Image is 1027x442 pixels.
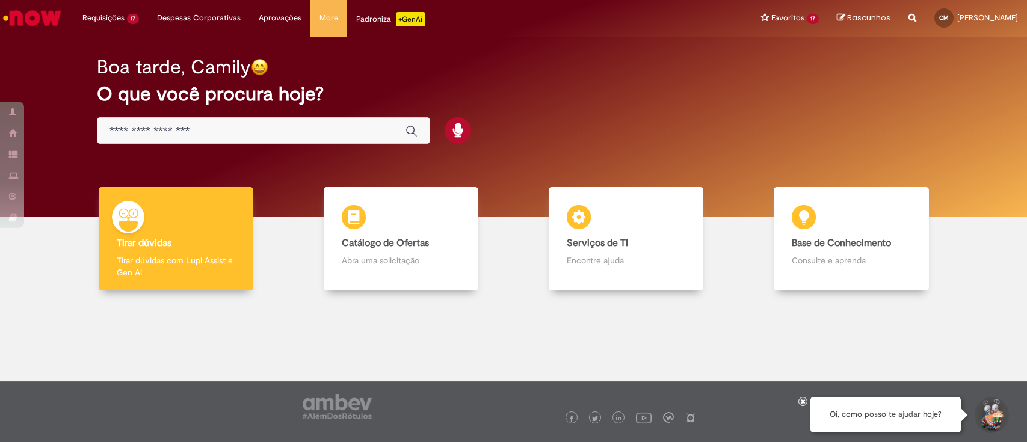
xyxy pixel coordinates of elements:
[63,187,288,291] a: Tirar dúvidas Tirar dúvidas com Lupi Assist e Gen Ai
[837,13,890,24] a: Rascunhos
[319,12,338,24] span: More
[251,58,268,76] img: happy-face.png
[117,254,235,278] p: Tirar dúvidas com Lupi Assist e Gen Ai
[616,415,622,422] img: logo_footer_linkedin.png
[1,6,63,30] img: ServiceNow
[569,416,575,422] img: logo_footer_facebook.png
[973,397,1009,433] button: Iniciar Conversa de Suporte
[636,410,652,425] img: logo_footer_youtube.png
[847,12,890,23] span: Rascunhos
[303,394,372,419] img: logo_footer_ambev_rotulo_gray.png
[97,57,251,78] h2: Boa tarde, Camily
[356,12,425,26] div: Padroniza
[259,12,301,24] span: Aprovações
[685,412,696,423] img: logo_footer_naosei.png
[739,187,964,291] a: Base de Conhecimento Consulte e aprenda
[807,14,819,24] span: 17
[663,412,674,423] img: logo_footer_workplace.png
[514,187,739,291] a: Serviços de TI Encontre ajuda
[82,12,125,24] span: Requisições
[342,254,460,266] p: Abra uma solicitação
[342,237,429,249] b: Catálogo de Ofertas
[127,14,139,24] span: 17
[396,12,425,26] p: +GenAi
[97,84,930,105] h2: O que você procura hoje?
[792,237,891,249] b: Base de Conhecimento
[957,13,1018,23] span: [PERSON_NAME]
[810,397,961,432] div: Oi, como posso te ajudar hoje?
[592,416,598,422] img: logo_footer_twitter.png
[567,254,685,266] p: Encontre ajuda
[288,187,513,291] a: Catálogo de Ofertas Abra uma solicitação
[567,237,628,249] b: Serviços de TI
[771,12,804,24] span: Favoritos
[939,14,949,22] span: CM
[157,12,241,24] span: Despesas Corporativas
[117,237,171,249] b: Tirar dúvidas
[792,254,910,266] p: Consulte e aprenda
